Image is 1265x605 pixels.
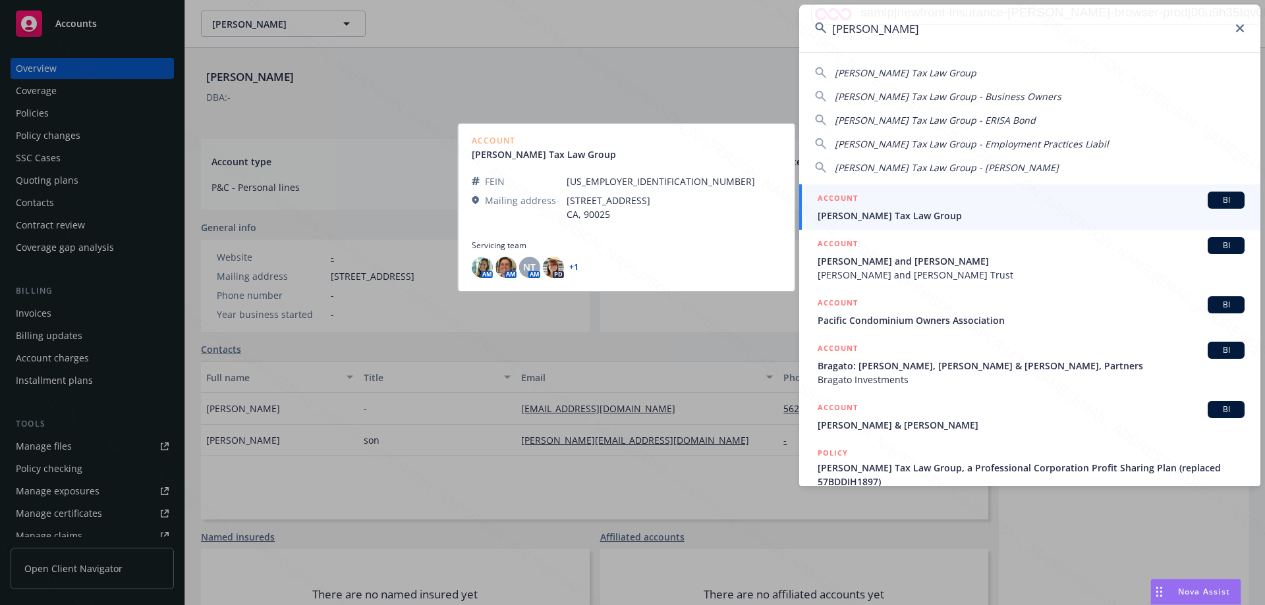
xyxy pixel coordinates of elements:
[818,418,1245,432] span: [PERSON_NAME] & [PERSON_NAME]
[1178,586,1230,597] span: Nova Assist
[818,254,1245,268] span: [PERSON_NAME] and [PERSON_NAME]
[818,192,858,207] h5: ACCOUNT
[818,401,858,417] h5: ACCOUNT
[1213,240,1239,251] span: BI
[818,268,1245,282] span: [PERSON_NAME] and [PERSON_NAME] Trust
[799,289,1260,334] a: ACCOUNTBIPacific Condominium Owners Association
[835,161,1059,174] span: [PERSON_NAME] Tax Law Group - [PERSON_NAME]
[818,461,1245,488] span: [PERSON_NAME] Tax Law Group, a Professional Corporation Profit Sharing Plan (replaced 57BDDIH1897)
[799,5,1260,52] input: Search...
[818,373,1245,386] span: Bragato Investments
[1213,344,1239,356] span: BI
[818,313,1245,327] span: Pacific Condominium Owners Association
[1213,404,1239,415] span: BI
[1213,299,1239,311] span: BI
[835,138,1109,150] span: [PERSON_NAME] Tax Law Group - Employment Practices Liabil
[1213,194,1239,206] span: BI
[1151,579,1167,604] div: Drag to move
[818,209,1245,223] span: [PERSON_NAME] Tax Law Group
[818,296,858,312] h5: ACCOUNT
[818,446,848,460] h5: POLICY
[835,114,1036,126] span: [PERSON_NAME] Tax Law Group - ERISA Bond
[799,184,1260,230] a: ACCOUNTBI[PERSON_NAME] Tax Law Group
[818,237,858,253] h5: ACCOUNT
[799,334,1260,394] a: ACCOUNTBIBragato: [PERSON_NAME], [PERSON_NAME] & [PERSON_NAME], PartnersBragato Investments
[799,394,1260,439] a: ACCOUNTBI[PERSON_NAME] & [PERSON_NAME]
[799,439,1260,510] a: POLICY[PERSON_NAME] Tax Law Group, a Professional Corporation Profit Sharing Plan (replaced 57BDD...
[835,90,1061,103] span: [PERSON_NAME] Tax Law Group - Business Owners
[818,342,858,357] h5: ACCOUNT
[1150,579,1241,605] button: Nova Assist
[799,230,1260,289] a: ACCOUNTBI[PERSON_NAME] and [PERSON_NAME][PERSON_NAME] and [PERSON_NAME] Trust
[835,66,976,79] span: [PERSON_NAME] Tax Law Group
[818,359,1245,373] span: Bragato: [PERSON_NAME], [PERSON_NAME] & [PERSON_NAME], Partners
